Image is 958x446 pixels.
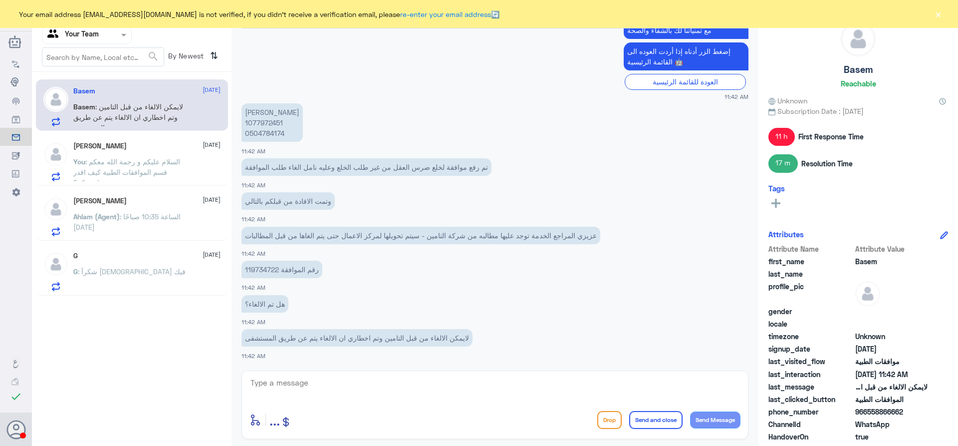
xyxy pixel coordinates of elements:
[78,267,186,276] span: : شكرآ [DEMOGRAPHIC_DATA] فيك
[269,411,280,429] span: ...
[597,411,622,429] button: Drop
[73,157,180,187] span: : السلام عليكم و رحمة الله معكم قسم الموافقات الطبية كيف اقدر اخدمكم؟
[241,329,473,347] p: 20/9/2025, 11:42 AM
[203,85,221,94] span: [DATE]
[203,195,221,204] span: [DATE]
[42,48,164,66] input: Search by Name, Local etc…
[855,344,928,354] span: 2025-09-13T11:54:30.501Z
[768,306,853,317] span: gender
[801,158,853,169] span: Resolution Time
[768,244,853,254] span: Attribute Name
[241,216,265,222] span: 11:42 AM
[768,407,853,417] span: phone_number
[855,394,928,405] span: الموافقات الطبية
[855,369,928,380] span: 2025-09-20T08:42:31.301Z
[768,106,948,116] span: Subscription Date : [DATE]
[625,74,746,89] div: العودة للقائمة الرئيسية
[855,256,928,267] span: Basem
[73,102,95,111] span: Basem
[768,269,853,279] span: last_name
[855,319,928,329] span: null
[203,250,221,259] span: [DATE]
[768,394,853,405] span: last_clicked_button
[43,197,68,222] img: defaultAdmin.png
[855,356,928,367] span: موافقات الطبية
[768,432,853,442] span: HandoverOn
[768,331,853,342] span: timezone
[855,382,928,392] span: لايمكن الالغاء من قبل التامين وتم اخطاري ان الالغاء يتم عن طريق المستشفى
[841,22,875,56] img: defaultAdmin.png
[768,356,853,367] span: last_visited_flow
[73,197,127,205] h5: محمد الزامل
[768,184,785,193] h6: Tags
[73,267,78,276] span: G
[147,50,159,62] span: search
[768,95,807,106] span: Unknown
[241,295,288,313] p: 20/9/2025, 11:42 AM
[241,261,322,278] p: 20/9/2025, 11:42 AM
[241,148,265,154] span: 11:42 AM
[768,154,798,172] span: 17 m
[164,47,206,67] span: By Newest
[210,47,218,64] i: ⇅
[855,244,928,254] span: Attribute Value
[855,331,928,342] span: Unknown
[241,284,265,291] span: 11:42 AM
[241,192,335,210] p: 20/9/2025, 11:42 AM
[73,102,183,132] span: : لايمكن الالغاء من قبل التامين وتم اخطاري ان الالغاء يتم عن طريق المستشفى
[855,419,928,430] span: 2
[844,64,873,75] h5: Basem
[241,353,265,359] span: 11:42 AM
[768,256,853,267] span: first_name
[241,158,491,176] p: 20/9/2025, 11:42 AM
[855,306,928,317] span: null
[768,128,795,146] span: 11 h
[400,10,491,18] a: re-enter your email address
[10,391,22,403] i: check
[6,420,25,439] button: Avatar
[241,182,265,188] span: 11:42 AM
[690,412,740,429] button: Send Message
[855,432,928,442] span: true
[855,281,880,306] img: defaultAdmin.png
[241,319,265,325] span: 11:42 AM
[43,252,68,277] img: defaultAdmin.png
[768,319,853,329] span: locale
[73,157,85,166] span: You
[624,42,748,70] p: 20/9/2025, 11:42 AM
[43,87,68,112] img: defaultAdmin.png
[768,382,853,392] span: last_message
[933,9,943,19] button: ×
[269,409,280,431] button: ...
[724,92,748,101] span: 11:42 AM
[73,212,181,231] span: : الساعة 10:35 صباحًا [DATE]
[241,250,265,257] span: 11:42 AM
[768,230,804,239] h6: Attributes
[768,281,853,304] span: profile_pic
[19,9,499,19] span: Your email address [EMAIL_ADDRESS][DOMAIN_NAME] is not verified, if you didn't receive a verifica...
[855,407,928,417] span: 966558866662
[768,419,853,430] span: ChannelId
[203,140,221,149] span: [DATE]
[73,252,78,260] h5: G
[629,411,683,429] button: Send and close
[73,87,95,95] h5: Basem
[798,131,864,142] span: First Response Time
[768,344,853,354] span: signup_date
[147,48,159,65] button: search
[73,212,120,221] span: Ahlam (Agent)
[73,142,127,150] h5: Sara
[43,142,68,167] img: defaultAdmin.png
[841,79,876,88] h6: Reachable
[768,369,853,380] span: last_interaction
[241,103,303,142] p: 20/9/2025, 11:42 AM
[241,227,600,244] p: 20/9/2025, 11:42 AM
